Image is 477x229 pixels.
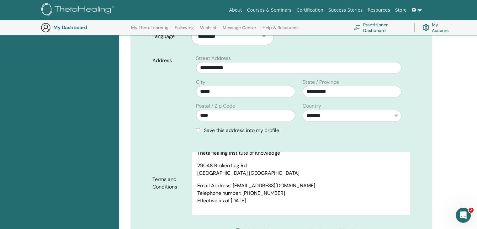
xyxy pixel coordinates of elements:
[326,4,365,16] a: Success Stories
[197,162,405,169] p: 29048 Broken Leg Rd
[148,30,191,42] label: Language
[197,169,405,177] p: [GEOGRAPHIC_DATA] [GEOGRAPHIC_DATA]
[196,55,231,62] label: Street Address
[53,24,116,30] h3: My Dashboard
[197,197,405,205] p: Effective as of [DATE]
[197,182,405,189] p: Email Address: [EMAIL_ADDRESS][DOMAIN_NAME]
[131,25,168,35] a: My ThetaLearning
[456,208,471,223] iframe: Intercom live chat
[469,208,474,213] span: 2
[294,4,326,16] a: Certification
[197,189,405,197] p: Telephone number: [PHONE_NUMBER]
[41,3,116,17] img: logo.png
[196,102,235,110] label: Postal / Zip Code
[200,25,217,35] a: Wishlist
[303,102,321,110] label: Country
[41,23,51,33] img: generic-user-icon.jpg
[393,4,409,16] a: Store
[303,78,339,86] label: State / Province
[148,55,192,67] label: Address
[245,4,294,16] a: Courses & Seminars
[175,25,194,35] a: Following
[365,4,393,16] a: Resources
[262,25,299,35] a: Help & Resources
[422,21,454,35] a: My Account
[354,21,407,35] a: Practitioner Dashboard
[422,23,429,32] img: cog.svg
[204,127,279,134] span: Save this address into my profile
[197,149,405,157] p: ThetaHealing Institute of Knowledge
[354,25,361,30] img: chalkboard-teacher.svg
[226,4,244,16] a: About
[223,25,256,35] a: Message Center
[196,78,205,86] label: City
[148,173,192,193] label: Terms and Conditions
